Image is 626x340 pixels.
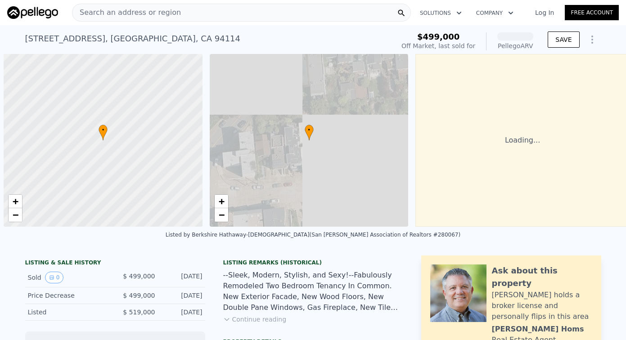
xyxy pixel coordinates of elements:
div: [PERSON_NAME] holds a broker license and personally flips in this area [492,290,592,322]
a: Zoom in [215,195,228,208]
div: Ask about this property [492,264,592,290]
div: [PERSON_NAME] Homs [492,324,584,335]
div: Sold [28,272,108,283]
img: Pellego [7,6,58,19]
div: • [99,125,108,140]
a: Log In [524,8,565,17]
div: Listed by Berkshire Hathaway-[DEMOGRAPHIC_DATA] (San [PERSON_NAME] Association of Realtors #280067) [166,232,460,238]
div: • [305,125,314,140]
div: [DATE] [162,308,203,317]
span: Search an address or region [72,7,181,18]
button: Company [469,5,521,21]
div: --Sleek, Modern, Stylish, and Sexy!--Fabulously Remodeled Two Bedroom Tenancy In Common. New Exte... [223,270,403,313]
div: [STREET_ADDRESS] , [GEOGRAPHIC_DATA] , CA 94114 [25,32,241,45]
button: SAVE [548,31,579,48]
span: $ 499,000 [123,292,155,299]
span: $ 499,000 [123,273,155,280]
span: + [13,196,18,207]
a: Zoom in [9,195,22,208]
button: Solutions [413,5,469,21]
div: LISTING & SALE HISTORY [25,259,205,268]
div: Price Decrease [28,291,108,300]
div: Listing Remarks (Historical) [223,259,403,266]
div: [DATE] [162,291,203,300]
a: Zoom out [215,208,228,222]
button: Continue reading [223,315,287,324]
span: + [218,196,224,207]
a: Zoom out [9,208,22,222]
a: Free Account [565,5,619,20]
span: − [13,209,18,220]
span: − [218,209,224,220]
span: $499,000 [417,32,460,41]
span: $ 519,000 [123,309,155,316]
div: Pellego ARV [497,41,533,50]
span: • [305,126,314,134]
button: Show Options [583,31,601,49]
div: Off Market, last sold for [401,41,475,50]
div: Listed [28,308,108,317]
button: View historical data [45,272,64,283]
div: [DATE] [162,272,203,283]
span: • [99,126,108,134]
